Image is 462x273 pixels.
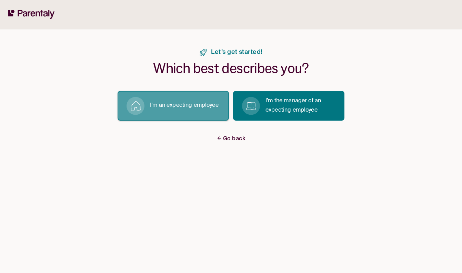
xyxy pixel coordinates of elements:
[217,134,245,144] a: Go back
[217,136,245,142] span: Go back
[211,49,262,56] span: Let’s get started!
[153,60,309,77] h1: Which best describes you?
[265,96,336,115] p: I’m the manager of an expecting employee
[150,101,219,110] p: I’m an expecting employee
[233,91,344,121] button: I’m the manager of an expecting employee
[118,91,229,121] button: I’m an expecting employee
